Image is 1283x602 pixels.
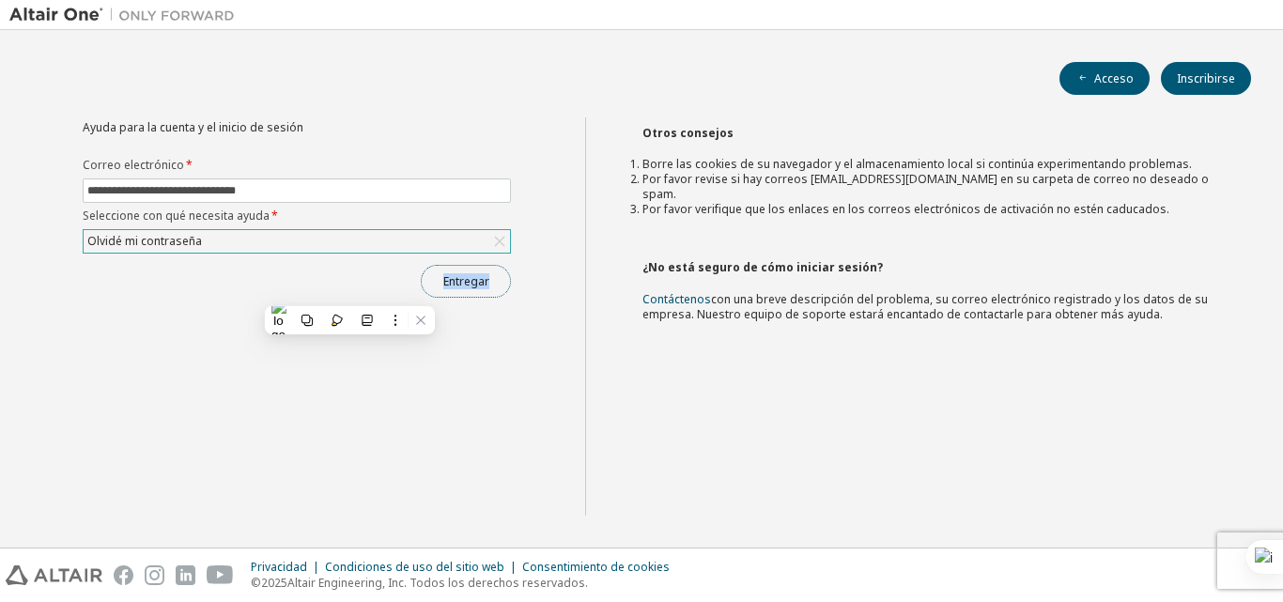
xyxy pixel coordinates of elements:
[84,230,510,253] div: Olvidé mi contraseña
[522,559,670,575] font: Consentimiento de cookies
[87,233,202,249] font: Olvidé mi contraseña
[1161,62,1251,95] button: Inscribirse
[114,565,133,585] img: facebook.svg
[287,575,588,591] font: Altair Engineering, Inc. Todos los derechos reservados.
[261,575,287,591] font: 2025
[443,273,489,289] font: Entregar
[642,171,1209,202] font: Por favor revise si hay correos [EMAIL_ADDRESS][DOMAIN_NAME] en su carpeta de correo no deseado o...
[9,6,244,24] img: Altair Uno
[176,565,195,585] img: linkedin.svg
[642,125,734,141] font: Otros consejos
[251,575,261,591] font: ©
[642,291,1208,322] font: con una breve descripción del problema, su correo electrónico registrado y los datos de su empres...
[1094,70,1134,86] font: Acceso
[145,565,164,585] img: instagram.svg
[83,208,270,224] font: Seleccione con qué necesita ayuda
[642,291,711,307] a: Contáctenos
[642,156,1192,172] font: Borre las cookies de su navegador y el almacenamiento local si continúa experimentando problemas.
[251,559,307,575] font: Privacidad
[1059,62,1150,95] button: Acceso
[207,565,234,585] img: youtube.svg
[1177,70,1235,86] font: Inscribirse
[421,265,511,298] button: Entregar
[642,259,883,275] font: ¿No está seguro de cómo iniciar sesión?
[83,119,303,135] font: Ayuda para la cuenta y el inicio de sesión
[325,559,504,575] font: Condiciones de uso del sitio web
[83,157,184,173] font: Correo electrónico
[642,201,1169,217] font: Por favor verifique que los enlaces en los correos electrónicos de activación no estén caducados.
[6,565,102,585] img: altair_logo.svg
